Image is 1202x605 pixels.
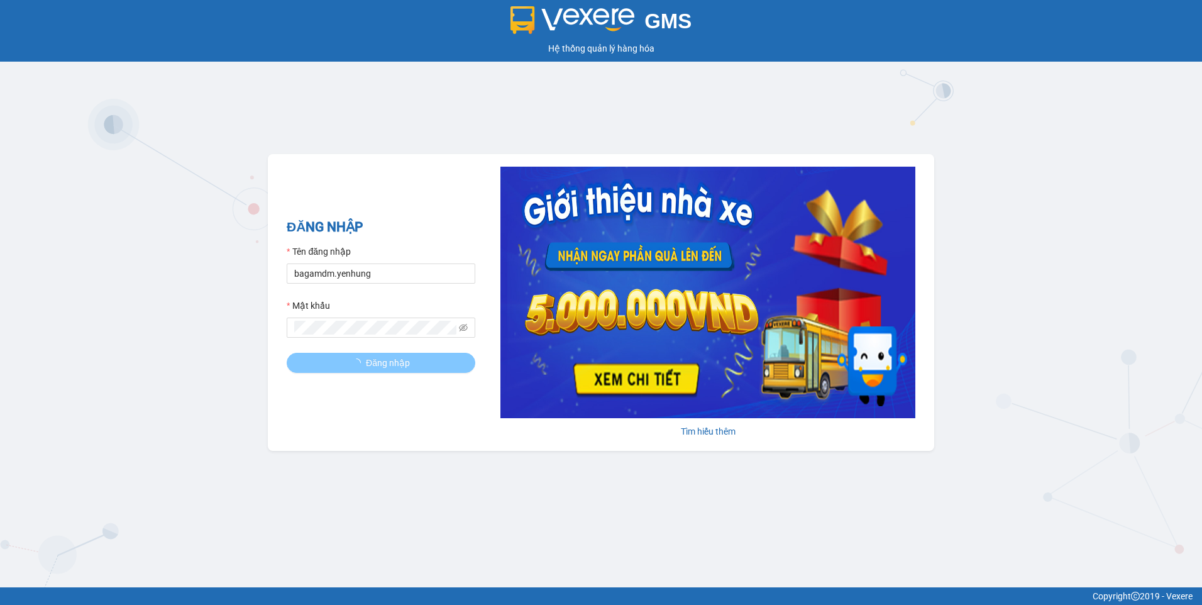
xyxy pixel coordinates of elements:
[500,425,915,438] div: Tìm hiểu thêm
[9,589,1193,603] div: Copyright 2019 - Vexere
[287,353,475,373] button: Đăng nhập
[287,264,475,284] input: Tên đăng nhập
[366,356,410,370] span: Đăng nhập
[3,42,1199,55] div: Hệ thống quản lý hàng hóa
[294,321,456,335] input: Mật khẩu
[287,245,351,258] label: Tên đăng nhập
[287,217,475,238] h2: ĐĂNG NHẬP
[510,19,692,29] a: GMS
[500,167,915,418] img: banner-0
[1131,592,1140,601] span: copyright
[459,323,468,332] span: eye-invisible
[510,6,635,34] img: logo 2
[352,358,366,367] span: loading
[644,9,692,33] span: GMS
[287,299,330,313] label: Mật khẩu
